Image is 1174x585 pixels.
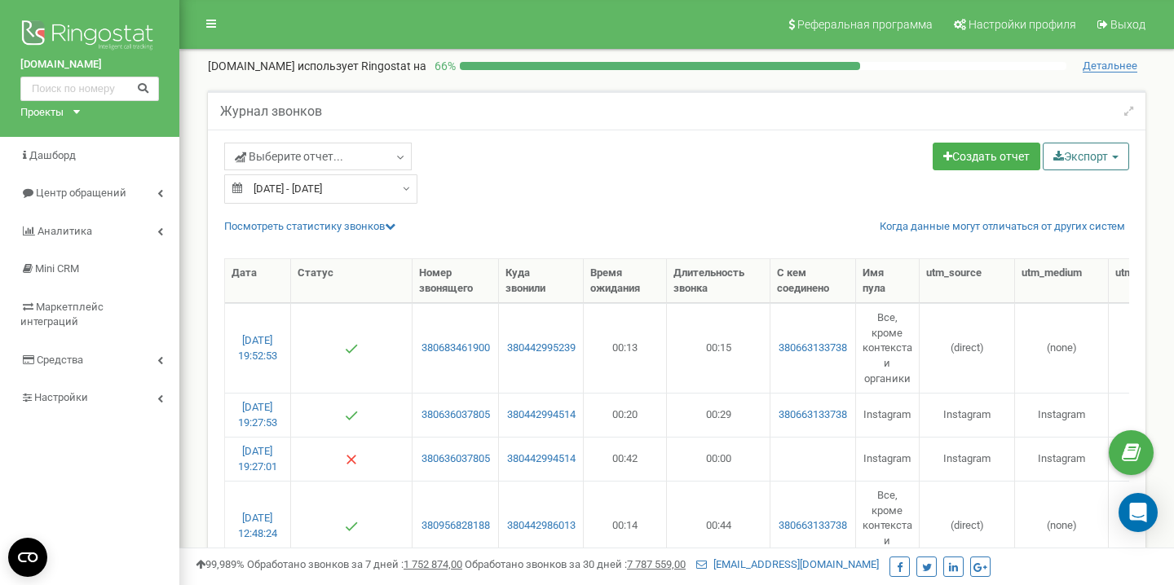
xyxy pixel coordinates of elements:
span: Маркетплейс интеграций [20,301,104,328]
a: [DOMAIN_NAME] [20,57,159,73]
td: 00:42 [584,437,667,481]
th: Статус [291,259,413,303]
img: Ringostat logo [20,16,159,57]
th: С кем соединено [770,259,856,303]
td: Instagram [1015,393,1109,437]
th: Имя пула [856,259,920,303]
a: Посмотреть cтатистику звонков [224,220,395,232]
th: Номер звонящего [413,259,499,303]
span: Дашборд [29,149,76,161]
span: использует Ringostat на [298,59,426,73]
a: Когда данные могут отличаться от других систем [880,219,1125,235]
td: (none) [1015,303,1109,393]
span: Детальнее [1083,59,1137,73]
td: 00:20 [584,393,667,437]
td: Instagram [856,437,920,481]
a: 380683461900 [419,341,492,356]
a: 380442986013 [505,518,576,534]
img: Отвечен [345,342,358,355]
span: Обработано звонков за 7 дней : [247,558,462,570]
a: 380956828188 [419,518,492,534]
span: Mini CRM [35,262,79,275]
th: Дата [225,259,291,303]
td: (none) [1015,481,1109,570]
span: Средства [37,354,83,366]
a: 380442994514 [505,451,576,467]
u: 7 787 559,00 [627,558,686,570]
td: 00:13 [584,303,667,393]
span: Аналитика [38,225,92,237]
input: Поиск по номеру [20,77,159,101]
button: Open CMP widget [8,538,47,577]
td: 00:44 [667,481,770,570]
span: Выход [1110,18,1145,31]
td: 00:14 [584,481,667,570]
h5: Журнал звонков [220,104,322,119]
td: Instagram [920,437,1015,481]
td: Все, кроме контекста и органики [856,303,920,393]
th: utm_medium [1015,259,1109,303]
img: Нет ответа [345,453,358,466]
th: Время ожидания [584,259,667,303]
a: 380663133738 [777,407,849,423]
div: Open Intercom Messenger [1119,493,1158,532]
span: Настройки [34,391,88,403]
span: Настройки профиля [969,18,1076,31]
a: 380442995239 [505,341,576,356]
td: Instagram [1015,437,1109,481]
td: 00:00 [667,437,770,481]
span: 99,989% [196,558,245,570]
td: 00:15 [667,303,770,393]
td: (direct) [920,481,1015,570]
td: Все, кроме контекста и органики [856,481,920,570]
img: Отвечен [345,409,358,422]
td: Instagram [856,393,920,437]
a: 380442994514 [505,407,576,423]
p: [DOMAIN_NAME] [208,58,426,74]
a: [DATE] 19:52:53 [238,334,277,362]
span: Обработано звонков за 30 дней : [465,558,686,570]
span: Реферальная программа [797,18,933,31]
td: 00:29 [667,393,770,437]
p: 66 % [426,58,460,74]
a: 380663133738 [777,518,849,534]
a: Выберите отчет... [224,143,412,170]
td: (direct) [920,303,1015,393]
a: Создать отчет [933,143,1040,170]
th: Длительность звонка [667,259,770,303]
a: [DATE] 19:27:01 [238,445,277,473]
a: [DATE] 19:27:53 [238,401,277,429]
a: 380663133738 [777,341,849,356]
span: Центр обращений [36,187,126,199]
span: Выберите отчет... [235,148,343,165]
div: Проекты [20,105,64,121]
img: Отвечен [345,520,358,533]
a: [DATE] 12:48:24 [238,512,277,539]
button: Экспорт [1043,143,1129,170]
a: 380636037805 [419,451,492,467]
a: 380636037805 [419,407,492,423]
td: Instagram [920,393,1015,437]
th: Куда звонили [499,259,584,303]
th: utm_source [920,259,1015,303]
a: [EMAIL_ADDRESS][DOMAIN_NAME] [696,558,879,570]
u: 1 752 874,00 [404,558,462,570]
